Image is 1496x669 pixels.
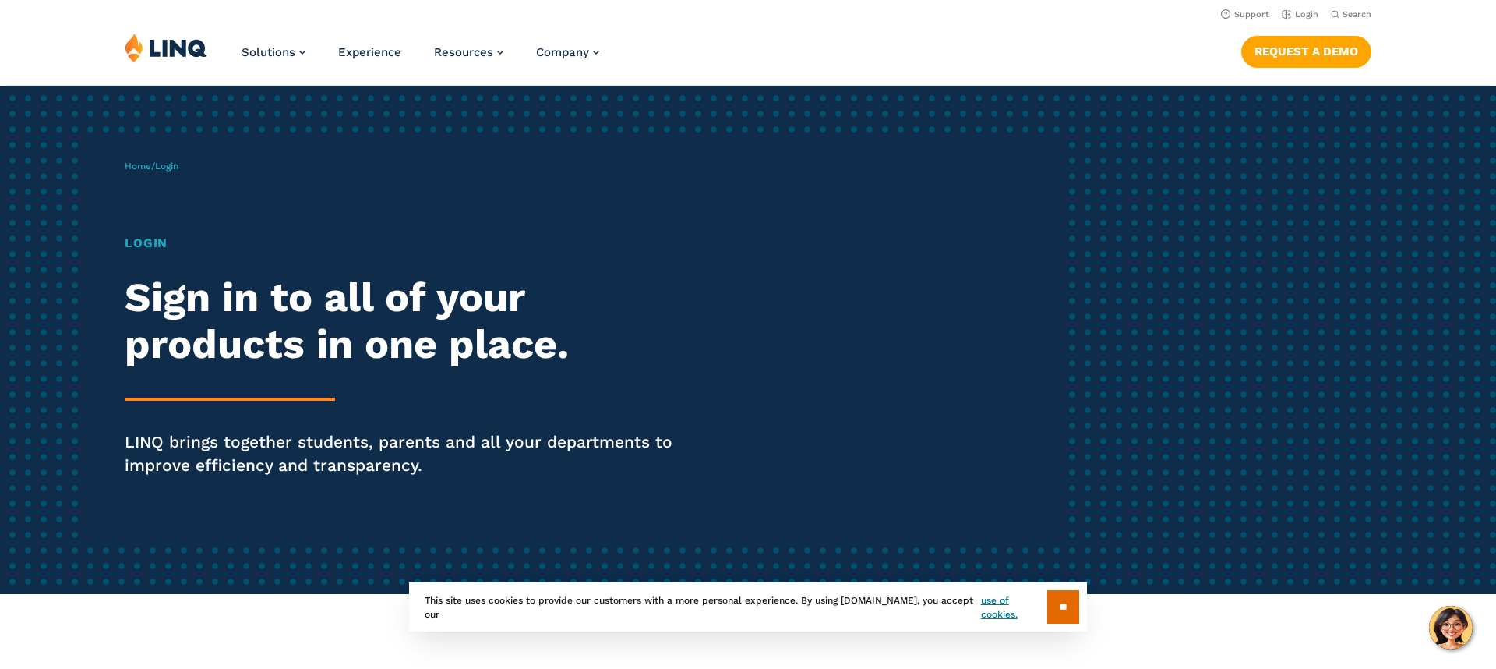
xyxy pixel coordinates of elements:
[125,161,151,172] a: Home
[155,161,178,172] span: Login
[409,582,1087,632] div: This site uses cookies to provide our customers with a more personal experience. By using [DOMAIN...
[434,45,503,59] a: Resources
[125,161,178,172] span: /
[125,430,701,477] p: LINQ brings together students, parents and all your departments to improve efficiency and transpa...
[536,45,589,59] span: Company
[981,593,1047,621] a: use of cookies.
[434,45,493,59] span: Resources
[1343,9,1371,19] span: Search
[1241,33,1371,67] nav: Button Navigation
[1429,606,1473,650] button: Hello, have a question? Let’s chat.
[1221,9,1269,19] a: Support
[125,274,701,368] h2: Sign in to all of your products in one place.
[242,45,295,59] span: Solutions
[1282,9,1318,19] a: Login
[1331,9,1371,20] button: Open Search Bar
[1241,36,1371,67] a: Request a Demo
[242,33,599,84] nav: Primary Navigation
[125,234,701,253] h1: Login
[536,45,599,59] a: Company
[242,45,305,59] a: Solutions
[338,45,401,59] a: Experience
[125,33,207,62] img: LINQ | K‑12 Software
